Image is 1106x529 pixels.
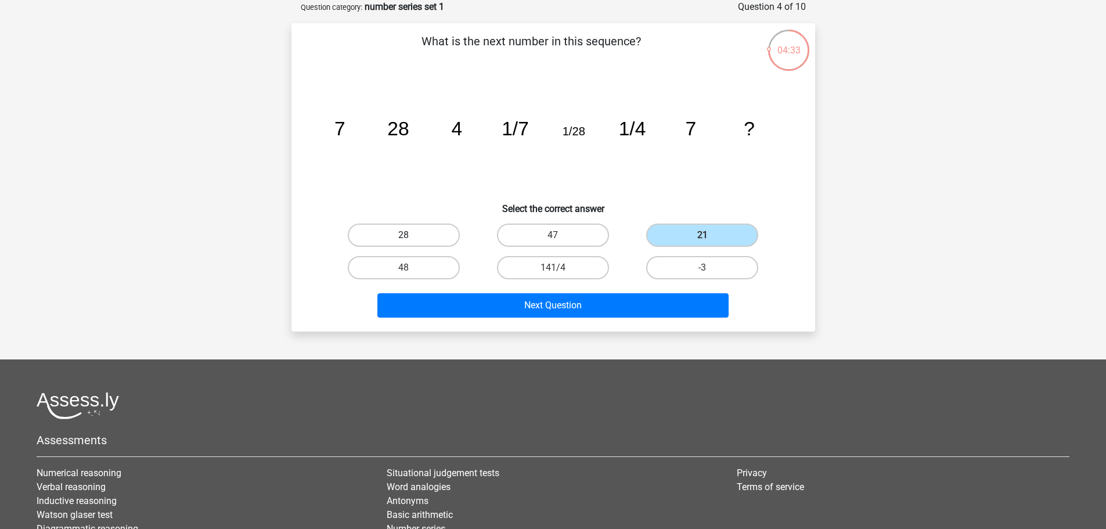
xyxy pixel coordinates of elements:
tspan: 7 [685,118,696,139]
label: 28 [348,224,460,247]
label: 141/4 [497,256,609,279]
tspan: 1/7 [502,118,529,139]
h6: Select the correct answer [310,194,797,214]
button: Next Question [377,293,729,318]
tspan: 1/28 [562,125,585,138]
tspan: 4 [451,118,462,139]
a: Verbal reasoning [37,481,106,492]
label: 48 [348,256,460,279]
a: Basic arithmetic [387,509,453,520]
a: Situational judgement tests [387,467,499,478]
tspan: 7 [334,118,345,139]
h5: Assessments [37,433,1069,447]
small: Question category: [301,3,362,12]
img: Assessly logo [37,392,119,419]
a: Antonyms [387,495,428,506]
a: Privacy [737,467,767,478]
a: Inductive reasoning [37,495,117,506]
tspan: 1/4 [618,118,646,139]
a: Numerical reasoning [37,467,121,478]
a: Watson glaser test [37,509,113,520]
p: What is the next number in this sequence? [310,33,753,67]
a: Word analogies [387,481,451,492]
label: -3 [646,256,758,279]
div: 04:33 [767,28,810,57]
a: Terms of service [737,481,804,492]
label: 21 [646,224,758,247]
tspan: ? [744,118,755,139]
label: 47 [497,224,609,247]
tspan: 28 [387,118,409,139]
strong: number series set 1 [365,1,444,12]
